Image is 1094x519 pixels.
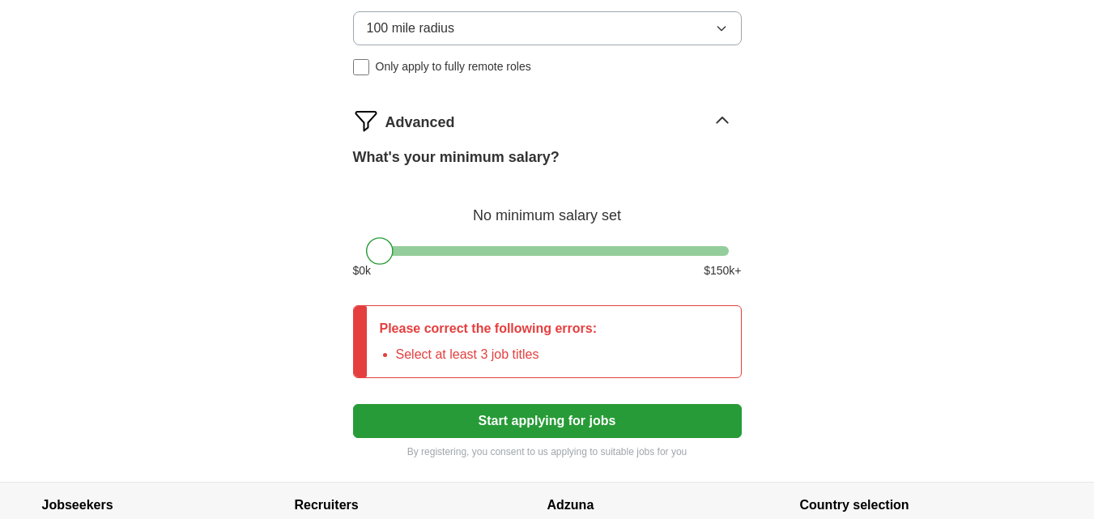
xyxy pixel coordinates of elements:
img: filter [353,108,379,134]
span: $ 150 k+ [704,262,741,279]
button: Start applying for jobs [353,404,742,438]
button: 100 mile radius [353,11,742,45]
span: Only apply to fully remote roles [376,58,531,75]
label: What's your minimum salary? [353,147,560,168]
span: Advanced [385,112,455,134]
p: Please correct the following errors: [380,319,598,338]
span: 100 mile radius [367,19,455,38]
input: Only apply to fully remote roles [353,59,369,75]
li: Select at least 3 job titles [396,345,598,364]
div: No minimum salary set [353,188,742,227]
p: By registering, you consent to us applying to suitable jobs for you [353,445,742,459]
span: $ 0 k [353,262,372,279]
